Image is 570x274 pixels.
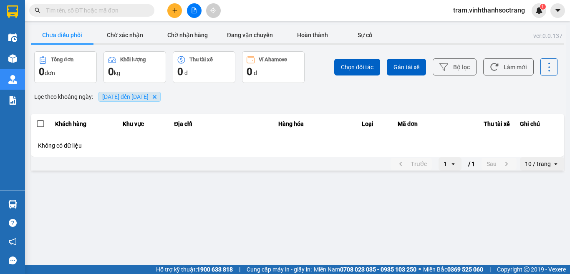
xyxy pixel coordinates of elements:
span: Hỗ trợ kỹ thuật: [156,265,233,274]
button: aim [206,3,221,18]
button: Chờ nhận hàng [156,27,219,43]
span: search [35,8,40,13]
div: đơn [39,65,92,78]
img: warehouse-icon [8,33,17,42]
div: đ [247,65,300,78]
span: plus [172,8,178,13]
div: đ [177,65,231,78]
button: Đang vận chuyển [219,27,281,43]
button: Chọn đối tác [334,59,380,75]
div: 1 [444,160,447,168]
svg: Delete [152,94,157,99]
div: 10 / trang [525,160,551,168]
img: warehouse-icon [8,200,17,209]
span: / 1 [468,159,475,169]
span: | [239,265,240,274]
span: Miền Bắc [423,265,483,274]
input: Tìm tên, số ĐT hoặc mã đơn [46,6,144,15]
span: Chọn đối tác [341,63,373,71]
th: Mã đơn [393,114,455,134]
button: Bộ lọc [433,58,477,75]
button: Khối lượng0kg [103,51,166,83]
th: Khu vực [118,114,169,134]
div: kg [108,65,161,78]
button: file-add [187,3,202,18]
button: Thu tài xế0 đ [173,51,235,83]
button: caret-down [550,3,565,18]
button: Chưa điều phối [31,27,93,43]
div: Tổng đơn [51,57,73,63]
button: Chờ xác nhận [93,27,156,43]
svg: open [552,161,559,167]
span: aim [210,8,216,13]
span: | [489,265,491,274]
span: Miền Nam [314,265,416,274]
img: icon-new-feature [535,7,543,14]
th: Loại [357,114,392,134]
span: 0 [177,66,183,78]
img: warehouse-icon [8,75,17,84]
svg: open [450,161,457,167]
button: previous page. current page 1 / 1 [391,158,432,170]
span: 0 [108,66,114,78]
img: logo-vxr [7,5,18,18]
input: Selected 10 / trang. [552,160,552,168]
span: copyright [524,266,530,272]
span: ⚪️ [419,268,421,271]
span: Cung cấp máy in - giấy in: [247,265,312,274]
strong: 1900 633 818 [197,266,233,273]
span: Lọc theo khoảng ngày : [34,92,93,101]
th: Địa chỉ [169,114,273,134]
strong: 0708 023 035 - 0935 103 250 [340,266,416,273]
sup: 1 [540,4,546,10]
div: Ví Ahamove [259,57,287,63]
th: Khách hàng [50,114,118,134]
span: file-add [191,8,197,13]
span: 0 [39,66,45,78]
th: Hàng hóa [273,114,357,134]
button: Gán tài xế [387,59,426,75]
div: Khối lượng [120,57,146,63]
div: Không có dữ liệu [38,141,557,150]
span: tram.vinhthanhsoctrang [446,5,532,15]
span: question-circle [9,219,17,227]
button: Hoàn thành [281,27,344,43]
img: solution-icon [8,96,17,105]
div: Thu tài xế [460,119,510,129]
button: Làm mới [483,58,534,75]
button: next page. current page 1 / 1 [482,158,517,170]
button: Ví Ahamove0 đ [242,51,305,83]
span: 10/08/2022 đến 12/08/2022 [102,93,149,100]
button: plus [167,3,182,18]
span: Gán tài xế [393,63,419,71]
img: warehouse-icon [8,54,17,63]
span: message [9,256,17,264]
button: Sự cố [344,27,386,43]
span: notification [9,238,17,246]
strong: 0369 525 060 [447,266,483,273]
span: 0 [247,66,252,78]
span: 10/08/2022 đến 12/08/2022, close by backspace [98,92,161,102]
th: Ghi chú [515,114,564,134]
span: 1 [541,4,544,10]
div: Thu tài xế [189,57,213,63]
button: Tổng đơn0đơn [34,51,97,83]
span: caret-down [554,7,562,14]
